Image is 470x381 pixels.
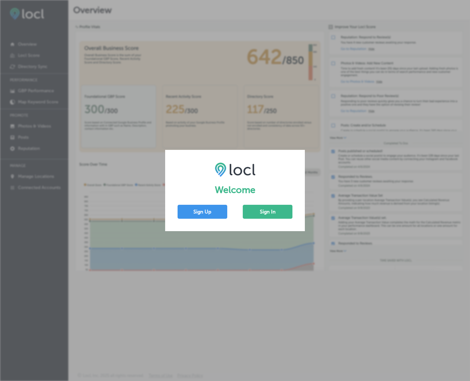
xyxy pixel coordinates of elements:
[215,162,255,177] img: LOCL logo
[243,205,292,219] button: Sign In
[178,184,292,195] h1: Welcome
[178,205,227,219] button: Sign Up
